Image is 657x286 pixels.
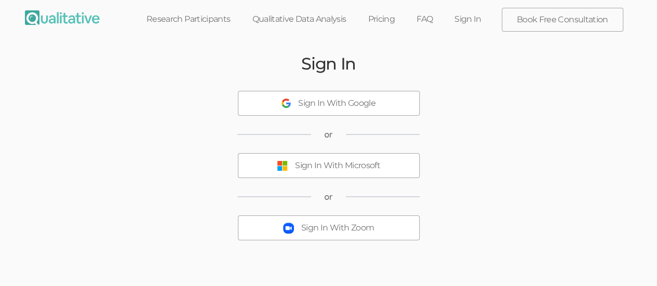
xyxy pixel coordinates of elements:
button: Sign In With Microsoft [238,153,420,178]
a: Research Participants [136,8,242,31]
span: or [324,191,333,203]
span: or [324,129,333,141]
button: Sign In With Zoom [238,215,420,240]
div: Sign In With Google [298,98,376,110]
div: Sign In With Zoom [301,222,374,234]
div: Sign In With Microsoft [295,160,380,172]
img: Sign In With Microsoft [277,160,288,171]
img: Sign In With Zoom [283,223,294,234]
a: Book Free Consultation [502,8,623,31]
img: Sign In With Google [281,99,291,108]
img: Qualitative [25,10,100,25]
button: Sign In With Google [238,91,420,116]
a: Pricing [357,8,406,31]
iframe: Chat Widget [605,236,657,286]
a: Sign In [444,8,492,31]
a: FAQ [406,8,444,31]
a: Qualitative Data Analysis [241,8,357,31]
h2: Sign In [301,55,356,73]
